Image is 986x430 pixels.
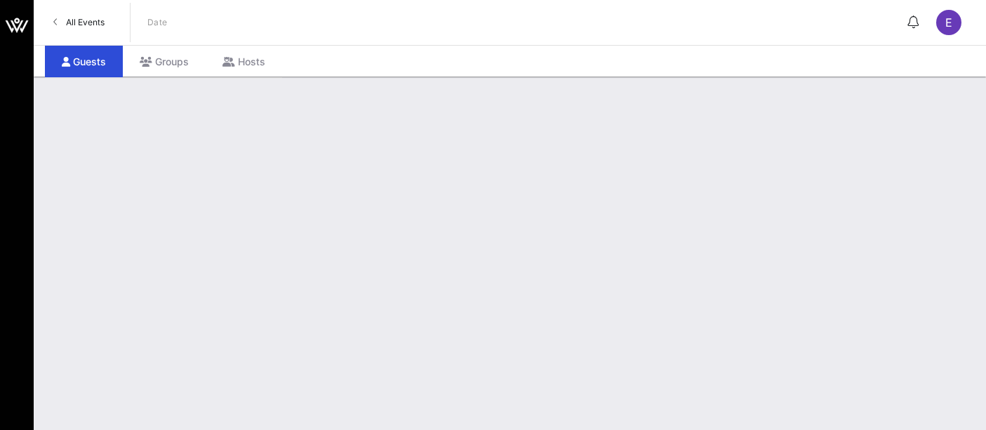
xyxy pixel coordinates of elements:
a: All Events [45,11,113,34]
span: E [945,15,952,30]
p: Date [147,15,168,30]
div: Guests [45,46,123,77]
span: All Events [66,17,105,27]
div: E [936,10,961,35]
div: Groups [123,46,206,77]
div: Hosts [206,46,282,77]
